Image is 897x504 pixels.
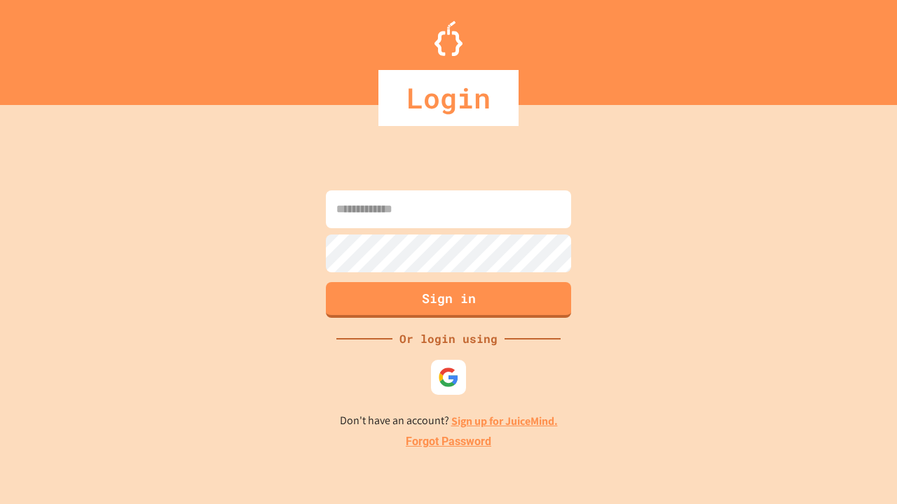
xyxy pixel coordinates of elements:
[838,448,883,490] iframe: chat widget
[326,282,571,318] button: Sign in
[438,367,459,388] img: google-icon.svg
[434,21,463,56] img: Logo.svg
[378,70,519,126] div: Login
[340,412,558,430] p: Don't have an account?
[451,414,558,428] a: Sign up for JuiceMind.
[781,387,883,447] iframe: chat widget
[406,433,491,450] a: Forgot Password
[392,330,505,347] div: Or login using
